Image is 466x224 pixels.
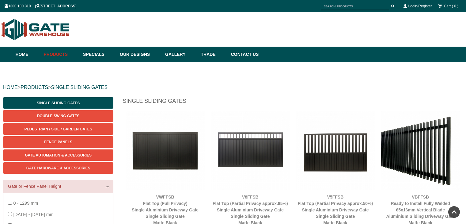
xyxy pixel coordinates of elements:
a: Home [16,47,41,62]
a: PRODUCTS [21,85,48,90]
img: V8FFSB - Flat Top (Partial Privacy approx.85%) - Single Aluminium Driveway Gate - Single Sliding ... [211,111,290,190]
a: Specials [80,47,117,62]
a: Pedestrian / Side / Garden Gates [3,123,113,135]
span: Double Swing Gates [37,114,79,118]
a: HOME [3,85,18,90]
input: SEARCH PRODUCTS [321,2,389,10]
img: VBFFSB - Ready to Install Fully Welded 65x16mm Vertical Blade - Aluminium Sliding Driveway Gate -... [381,111,460,190]
span: Cart ( 0 ) [444,4,458,8]
span: Gate Hardware & Accessories [26,166,90,170]
a: Gallery [162,47,198,62]
h1: Single Sliding Gates [123,97,463,108]
span: Pedestrian / Side / Garden Gates [25,127,92,131]
a: Contact Us [228,47,259,62]
a: Gate Hardware & Accessories [3,162,113,174]
img: V5FFSB - Flat Top (Partial Privacy approx.50%) - Single Aluminium Driveway Gate - Single Sliding ... [296,111,375,190]
span: 0 - 1299 mm [13,201,38,206]
span: Single Sliding Gates [37,101,80,105]
div: > > [3,78,463,97]
a: Gate or Fence Panel Height [8,183,108,190]
span: 1300 100 310 | [STREET_ADDRESS] [5,4,77,8]
a: Single Sliding Gates [3,97,113,109]
a: Login/Register [408,4,432,8]
a: Trade [198,47,228,62]
a: Our Designs [117,47,162,62]
span: Fence Panels [44,140,72,144]
a: Products [41,47,80,62]
a: Fence Panels [3,136,113,148]
a: Gate Automation & Accessories [3,149,113,161]
a: SINGLE SLIDING GATES [51,85,108,90]
span: Gate Automation & Accessories [25,153,92,157]
a: Double Swing Gates [3,110,113,122]
span: [DATE] - [DATE] mm [13,212,53,217]
img: VWFFSB - Flat Top (Full Privacy) - Single Aluminium Driveway Gate - Single Sliding Gate - Matte B... [126,111,205,190]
